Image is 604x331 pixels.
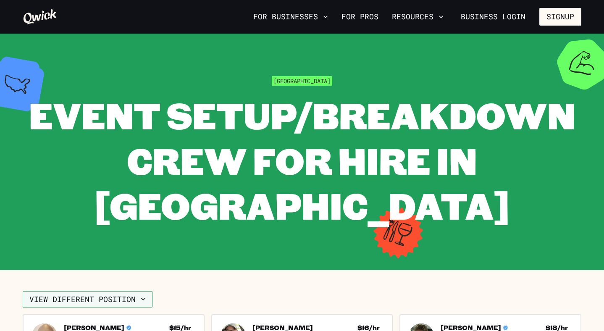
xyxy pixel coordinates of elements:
button: Signup [539,8,581,26]
button: For Businesses [250,10,331,24]
button: View different position [23,291,152,308]
a: For Pros [338,10,382,24]
button: Resources [389,10,447,24]
span: [GEOGRAPHIC_DATA] [272,76,332,86]
span: Event Setup/Breakdown Crew for Hire in [GEOGRAPHIC_DATA] [29,91,575,229]
a: Business Login [454,8,533,26]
